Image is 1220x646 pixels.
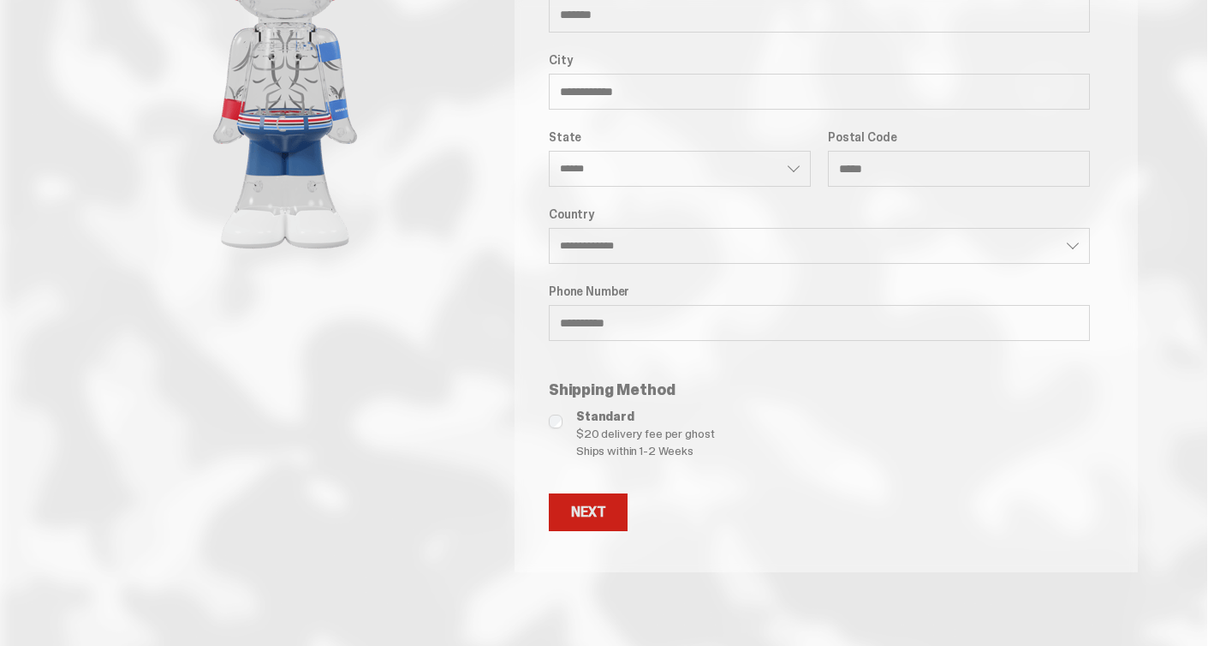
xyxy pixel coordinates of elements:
label: City [549,53,1090,67]
label: State [549,130,811,144]
span: $20 delivery fee per ghost [576,425,1090,442]
span: Ships within 1-2 Weeks [576,442,1090,459]
label: Country [549,207,1090,221]
label: Phone Number [549,284,1090,298]
span: Standard [576,408,1090,425]
label: Postal Code [828,130,1090,144]
button: Next [549,493,628,531]
div: Next [571,505,605,519]
p: Shipping Method [549,382,1090,398]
